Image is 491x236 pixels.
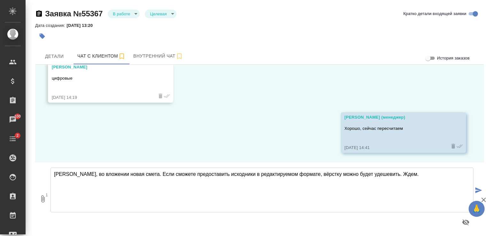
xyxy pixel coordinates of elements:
[148,11,168,17] button: Целевая
[66,23,97,28] p: [DATE] 13:20
[43,192,50,198] span: 1
[52,64,151,70] div: [PERSON_NAME]
[12,132,22,139] span: 2
[345,125,444,132] p: Хорошо, сейчас пересчитаем
[35,29,49,43] button: Добавить тэг
[469,201,485,217] button: 🙏
[458,215,473,230] button: Предпросмотр
[35,162,51,235] button: 1
[111,11,132,17] button: В работе
[11,113,25,120] span: 100
[52,75,151,82] p: цифровые
[108,10,140,18] div: В работе
[35,23,66,28] p: Дата создания:
[52,94,151,101] div: [DATE] 14:19
[2,112,24,128] a: 100
[74,48,129,64] button: 77071111881 (Алексей) - (undefined)
[133,52,183,60] span: Внутренний чат
[45,9,103,18] a: Заявка №55367
[39,52,70,60] span: Детали
[2,131,24,147] a: 2
[403,11,466,17] span: Кратко детали входящей заявки
[345,145,444,151] div: [DATE] 14:41
[77,52,126,60] span: Чат с клиентом
[145,10,176,18] div: В работе
[437,55,470,61] span: История заказов
[35,10,43,18] button: Скопировать ссылку
[175,52,183,60] svg: Подписаться
[471,202,482,216] span: 🙏
[118,52,126,60] svg: Подписаться
[345,114,444,121] div: [PERSON_NAME] (менеджер)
